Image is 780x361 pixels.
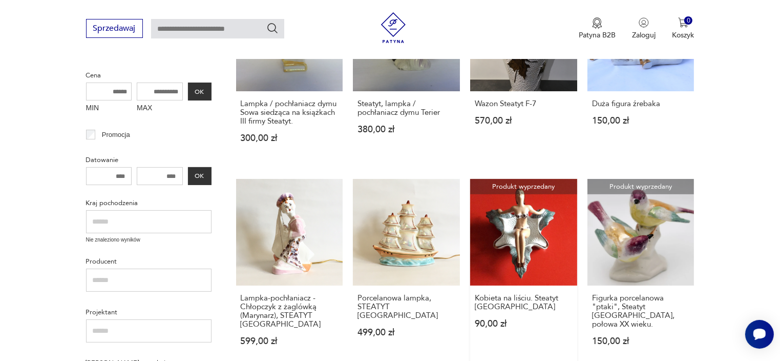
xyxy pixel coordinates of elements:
p: Nie znaleziono wyników [86,236,212,244]
a: Ikona medaluPatyna B2B [579,17,616,40]
h3: Kobieta na liściu. Steatyt [GEOGRAPHIC_DATA] [475,294,573,311]
p: Producent [86,256,212,267]
button: OK [188,83,212,101]
p: 150,00 zł [592,337,690,346]
p: Zaloguj [632,30,656,40]
a: Sprzedawaj [86,26,143,33]
h3: Lampka-pochłaniacz - Chłopczyk z żaglówką (Marynarz), STEATYT [GEOGRAPHIC_DATA] [241,294,339,329]
label: MIN [86,101,132,117]
p: Projektant [86,307,212,318]
p: 150,00 zł [592,116,690,125]
label: MAX [137,101,183,117]
button: OK [188,167,212,185]
img: Ikona medalu [592,17,602,29]
button: Szukaj [266,22,279,34]
button: 0Koszyk [672,17,694,40]
img: Ikonka użytkownika [639,17,649,28]
button: Zaloguj [632,17,656,40]
iframe: Smartsupp widget button [745,320,774,349]
p: Koszyk [672,30,694,40]
h3: Duża figura źrebaka [592,99,690,108]
p: Patyna B2B [579,30,616,40]
div: 0 [684,16,693,25]
p: 499,00 zł [357,328,455,337]
h3: Wazon Steatyt F-7 [475,99,573,108]
img: Ikona koszyka [678,17,688,28]
p: 570,00 zł [475,116,573,125]
p: Promocja [102,129,130,141]
p: Kraj pochodzenia [86,197,212,209]
p: 300,00 zł [241,134,339,143]
p: 599,00 zł [241,337,339,346]
h3: Figurka porcelanowa "ptaki", Steatyt [GEOGRAPHIC_DATA], połowa XX wieku. [592,294,690,329]
p: Cena [86,70,212,81]
h3: Steatyt, lampka / pochłaniacz dymu Terier [357,99,455,117]
p: Datowanie [86,154,212,166]
h3: Porcelanowa lampka, STEATYT [GEOGRAPHIC_DATA] [357,294,455,320]
p: 90,00 zł [475,319,573,328]
h3: Lampka / pochłaniacz dymu Sowa siedząca na książkach III firmy Steatyt. [241,99,339,126]
button: Patyna B2B [579,17,616,40]
p: 380,00 zł [357,125,455,134]
img: Patyna - sklep z meblami i dekoracjami vintage [378,12,409,43]
button: Sprzedawaj [86,19,143,38]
